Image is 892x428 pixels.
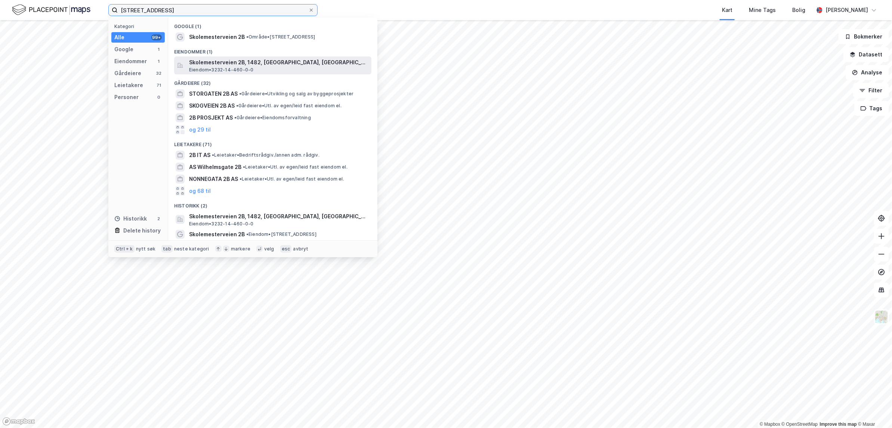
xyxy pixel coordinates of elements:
[792,6,805,15] div: Bolig
[136,246,156,252] div: nytt søk
[156,94,162,100] div: 0
[240,176,344,182] span: Leietaker • Utl. av egen/leid fast eiendom el.
[246,34,315,40] span: Område • [STREET_ADDRESS]
[280,245,292,253] div: esc
[114,45,133,54] div: Google
[243,164,348,170] span: Leietaker • Utl. av egen/leid fast eiendom el.
[189,151,210,160] span: 2B IT AS
[114,214,147,223] div: Historikk
[189,175,238,184] span: NONNEGATA 2B AS
[118,4,308,16] input: Søk på adresse, matrikkel, gårdeiere, leietakere eller personer
[846,65,889,80] button: Analyse
[839,29,889,44] button: Bokmerker
[243,164,245,170] span: •
[168,18,377,31] div: Google (1)
[189,33,245,41] span: Skolemesterveien 2B
[123,226,161,235] div: Delete history
[156,46,162,52] div: 1
[825,6,868,15] div: [PERSON_NAME]
[2,417,35,426] a: Mapbox homepage
[189,212,368,221] span: Skolemesterveien 2B, 1482, [GEOGRAPHIC_DATA], [GEOGRAPHIC_DATA]
[782,422,818,427] a: OpenStreetMap
[189,163,241,172] span: AS Wilhelmsgate 2B
[231,246,250,252] div: markere
[168,74,377,88] div: Gårdeiere (32)
[12,3,90,16] img: logo.f888ab2527a4732fd821a326f86c7f29.svg
[156,82,162,88] div: 71
[760,422,780,427] a: Mapbox
[156,58,162,64] div: 1
[189,58,368,67] span: Skolemesterveien 2B, 1482, [GEOGRAPHIC_DATA], [GEOGRAPHIC_DATA]
[189,67,254,73] span: Eiendom • 3232-14-460-0-0
[114,69,141,78] div: Gårdeiere
[114,245,135,253] div: Ctrl + k
[246,231,249,237] span: •
[189,125,211,134] button: og 29 til
[236,103,342,109] span: Gårdeiere • Utl. av egen/leid fast eiendom el.
[239,91,241,96] span: •
[236,103,238,108] span: •
[239,91,354,97] span: Gårdeiere • Utvikling og salg av byggeprosjekter
[189,221,254,227] span: Eiendom • 3232-14-460-0-0
[246,34,249,40] span: •
[855,392,892,428] div: Kontrollprogram for chat
[189,89,238,98] span: STORGATEN 2B AS
[174,246,209,252] div: neste kategori
[854,101,889,116] button: Tags
[264,246,274,252] div: velg
[855,392,892,428] iframe: Chat Widget
[853,83,889,98] button: Filter
[722,6,732,15] div: Kart
[156,216,162,222] div: 2
[240,176,242,182] span: •
[114,93,139,102] div: Personer
[156,70,162,76] div: 32
[843,47,889,62] button: Datasett
[212,152,214,158] span: •
[189,113,233,122] span: 2B PROSJEKT AS
[246,231,317,237] span: Eiendom • [STREET_ADDRESS]
[234,115,311,121] span: Gårdeiere • Eiendomsforvaltning
[114,33,124,42] div: Alle
[189,230,245,239] span: Skolemesterveien 2B
[234,115,237,120] span: •
[114,57,147,66] div: Eiendommer
[189,187,211,195] button: og 68 til
[168,43,377,56] div: Eiendommer (1)
[189,101,235,110] span: SKOGVEIEN 2B AS
[161,245,173,253] div: tab
[168,136,377,149] div: Leietakere (71)
[293,246,308,252] div: avbryt
[151,34,162,40] div: 99+
[820,422,857,427] a: Improve this map
[114,81,143,90] div: Leietakere
[212,152,320,158] span: Leietaker • Bedriftsrådgiv./annen adm. rådgiv.
[114,24,165,29] div: Kategori
[874,310,889,324] img: Z
[749,6,776,15] div: Mine Tags
[168,197,377,210] div: Historikk (2)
